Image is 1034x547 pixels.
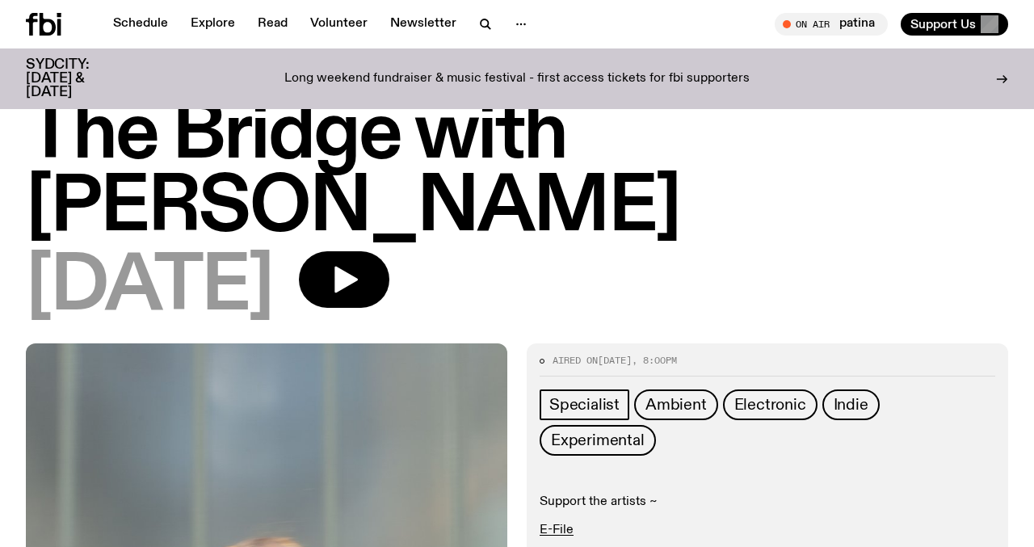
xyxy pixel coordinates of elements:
button: Support Us [901,13,1008,36]
span: Aired on [553,354,598,367]
button: On Airpatina [775,13,888,36]
h1: The Bridge with [PERSON_NAME] [26,99,1008,245]
a: E-File [540,524,574,536]
a: Volunteer [301,13,377,36]
span: Indie [834,396,868,414]
span: Specialist [549,396,620,414]
a: Electronic [723,389,818,420]
span: Ambient [645,396,707,414]
span: Electronic [734,396,806,414]
a: Indie [822,389,880,420]
a: Ambient [634,389,718,420]
a: Read [248,13,297,36]
span: [DATE] [598,354,632,367]
span: Experimental [551,431,645,449]
a: Schedule [103,13,178,36]
a: Experimental [540,425,656,456]
p: Support the artists ~ [540,494,995,510]
a: Newsletter [380,13,466,36]
a: Specialist [540,389,629,420]
span: , 8:00pm [632,354,677,367]
a: Explore [181,13,245,36]
span: Support Us [910,17,976,32]
p: Long weekend fundraiser & music festival - first access tickets for fbi supporters [284,72,750,86]
h3: SYDCITY: [DATE] & [DATE] [26,58,129,99]
span: [DATE] [26,251,273,324]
